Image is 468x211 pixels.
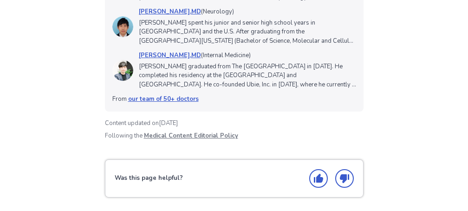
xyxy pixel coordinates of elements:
img: Shohei Harase, MD [112,16,133,37]
button: Thumbs up [309,169,328,188]
p: Was this page helpful? [115,174,183,183]
button: Thumbs down [335,169,354,188]
a: [PERSON_NAME],MD [139,7,201,16]
a: [PERSON_NAME],MD [139,51,201,59]
p: [PERSON_NAME] spent his junior and senior high school years in [GEOGRAPHIC_DATA] and the U.S. Aft... [139,19,356,46]
p: From [112,95,356,104]
p: [PERSON_NAME] graduated from The [GEOGRAPHIC_DATA] in [DATE]. He completed his residency at the [... [139,62,356,90]
a: our team of 50+ doctors [128,95,199,103]
p: Content updated on [DATE] [105,119,364,128]
p: Following the [105,132,364,141]
p: (Internal Medicine) [139,51,356,60]
img: Yoshinori Abe, MD [112,60,133,81]
a: Medical Content Editorial Policy [144,132,238,140]
p: (Neurology) [139,7,356,17]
